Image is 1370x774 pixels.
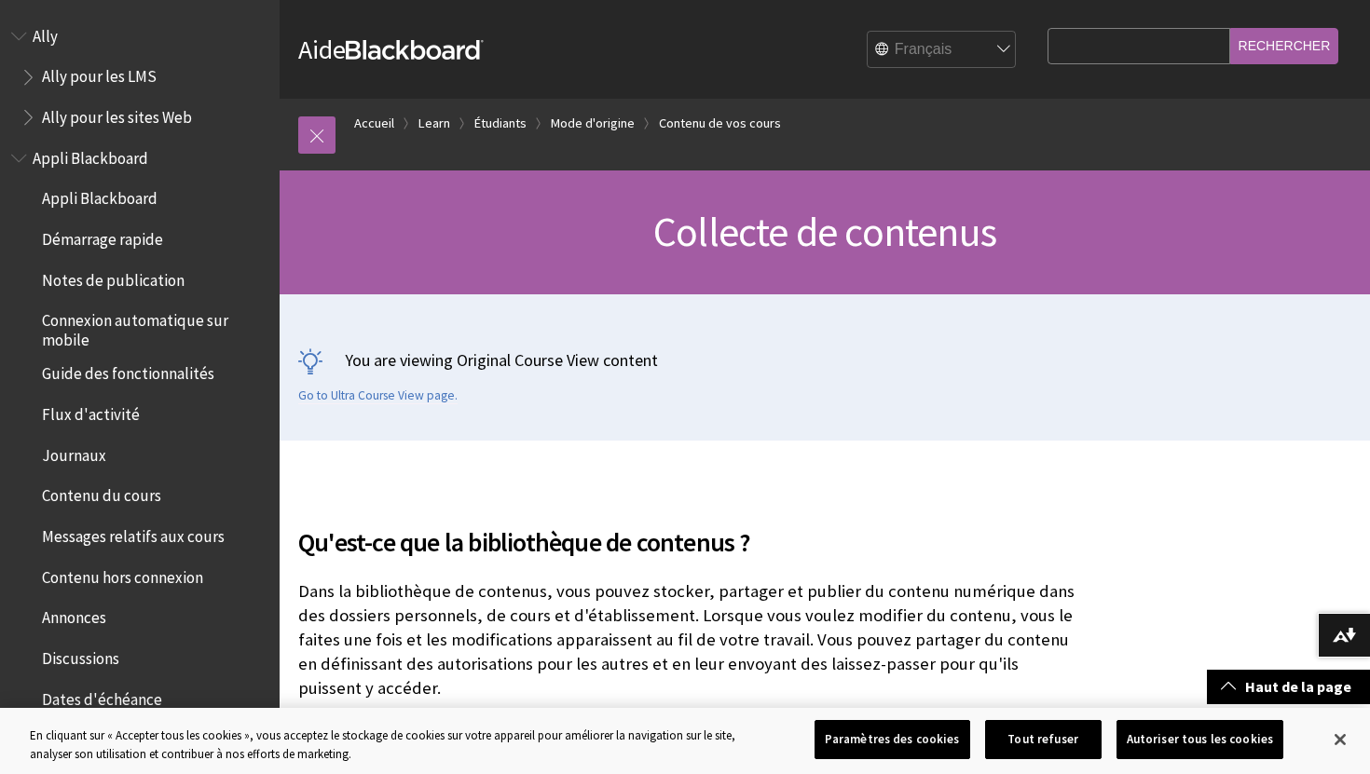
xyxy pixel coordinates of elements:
p: You are viewing Original Course View content [298,348,1351,372]
a: Learn [418,112,450,135]
span: Dates d'échéance [42,684,162,709]
span: Ally [33,20,58,46]
span: Journaux [42,440,106,465]
span: Annonces [42,603,106,628]
span: Ally pour les sites Web [42,102,192,127]
span: Appli Blackboard [33,143,148,168]
button: Autoriser tous les cookies [1117,720,1283,759]
h2: Qu'est-ce que la bibliothèque de contenus ? [298,500,1075,562]
a: Mode d'origine [551,112,635,135]
a: Go to Ultra Course View page. [298,387,458,404]
input: Rechercher [1230,28,1339,64]
span: Discussions [42,643,119,668]
span: Appli Blackboard [42,183,158,209]
p: Dans la bibliothèque de contenus, vous pouvez stocker, partager et publier du contenu numérique d... [298,579,1075,701]
div: En cliquant sur « Accepter tous les cookies », vous acceptez le stockage de cookies sur votre app... [30,726,754,763]
span: Collecte de contenus [653,206,996,257]
span: Ally pour les LMS [42,61,157,87]
span: Flux d'activité [42,399,140,424]
a: Contenu de vos cours [659,112,781,135]
span: Contenu hors connexion [42,562,203,587]
select: Site Language Selector [868,32,1017,69]
a: Accueil [354,112,394,135]
button: Tout refuser [985,720,1102,759]
span: Connexion automatique sur mobile [42,306,267,349]
strong: Blackboard [346,40,484,60]
span: Guide des fonctionnalités [42,359,214,384]
button: Paramètres des cookies [815,720,970,759]
button: Fermer [1320,719,1361,760]
span: Messages relatifs aux cours [42,521,225,546]
span: Démarrage rapide [42,224,163,249]
a: Haut de la page [1207,670,1370,704]
a: Étudiants [474,112,527,135]
nav: Book outline for Anthology Ally Help [11,20,268,133]
span: Contenu du cours [42,481,161,506]
span: Notes de publication [42,265,185,290]
a: AideBlackboard [298,33,484,66]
